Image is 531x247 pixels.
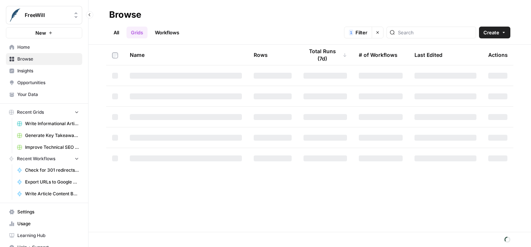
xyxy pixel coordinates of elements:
[25,179,79,185] span: Export URLs to Google Sheets
[25,11,69,19] span: FreeWill
[398,29,473,36] input: Search
[17,232,79,239] span: Learning Hub
[6,230,82,241] a: Learning Hub
[488,45,508,65] div: Actions
[479,27,510,38] button: Create
[25,191,79,197] span: Write Article Content Brief
[109,9,141,21] div: Browse
[254,45,268,65] div: Rows
[6,77,82,89] a: Opportunities
[6,27,82,38] button: New
[150,27,184,38] a: Workflows
[17,68,79,74] span: Insights
[17,44,79,51] span: Home
[483,29,499,36] span: Create
[6,206,82,218] a: Settings
[14,176,82,188] a: Export URLs to Google Sheets
[8,8,22,22] img: FreeWill Logo
[17,79,79,86] span: Opportunities
[355,29,367,36] span: Filter
[130,45,242,65] div: Name
[14,164,82,176] a: Check for 301 redirects in website directory
[359,45,398,65] div: # of Workflows
[126,27,147,38] a: Grids
[6,218,82,230] a: Usage
[6,6,82,24] button: Workspace: FreeWill
[14,141,82,153] a: Improve Technical SEO for Page
[303,45,347,65] div: Total Runs (7d)
[6,153,82,164] button: Recent Workflows
[6,41,82,53] a: Home
[14,130,82,141] a: Generate Key Takeaways from Webinar Transcripts
[344,27,372,38] button: 1Filter
[14,118,82,130] a: Write Informational Articles
[17,209,79,215] span: Settings
[17,220,79,227] span: Usage
[6,53,82,65] a: Browse
[25,144,79,151] span: Improve Technical SEO for Page
[35,29,46,37] span: New
[17,109,44,116] span: Recent Grids
[25,167,79,174] span: Check for 301 redirects in website directory
[6,65,82,77] a: Insights
[414,45,442,65] div: Last Edited
[17,56,79,62] span: Browse
[6,107,82,118] button: Recent Grids
[25,132,79,139] span: Generate Key Takeaways from Webinar Transcripts
[17,91,79,98] span: Your Data
[14,188,82,200] a: Write Article Content Brief
[109,27,124,38] a: All
[350,30,352,35] span: 1
[25,120,79,127] span: Write Informational Articles
[17,155,55,162] span: Recent Workflows
[6,89,82,100] a: Your Data
[349,30,353,35] div: 1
